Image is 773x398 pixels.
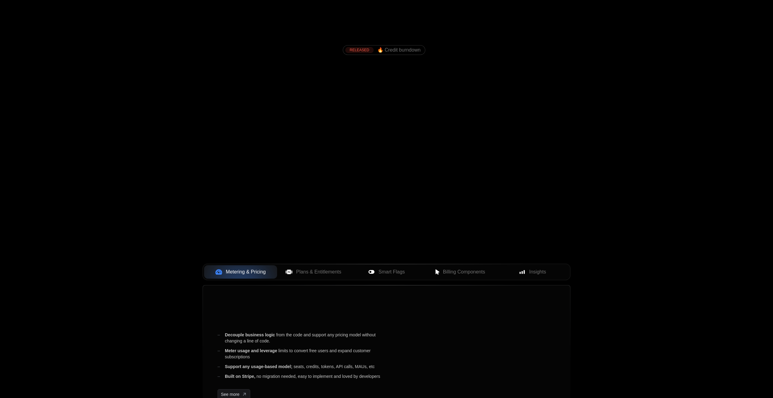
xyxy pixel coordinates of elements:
div: no migration needed, easy to implement and loved by developers [218,373,391,379]
span: See more [221,391,240,397]
span: Plans & Entitlements [296,268,341,276]
div: limits to convert free users and expand customer subscriptions [218,348,391,360]
div: RELEASED [345,47,373,53]
span: 🔥 Credit burndown [377,47,421,53]
a: [object Object],[object Object] [345,47,420,53]
span: Built on Stripe, [225,374,255,379]
span: Metering & Pricing [226,268,266,276]
span: Billing Components [443,268,485,276]
span: Smart Flags [379,268,405,276]
span: Insights [529,268,546,276]
button: Insights [496,265,569,279]
button: Billing Components [423,265,496,279]
div: seats, credits, tokens, API calls, MAUs, etc [218,364,391,370]
span: Support any usage-based model; [225,364,292,369]
button: Plans & Entitlements [277,265,350,279]
div: from the code and support any pricing model without changing a line of code. [218,332,391,344]
span: Meter usage and leverage [225,348,277,353]
span: Decouple business logic [225,332,275,337]
button: Metering & Pricing [204,265,277,279]
button: Smart Flags [350,265,423,279]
